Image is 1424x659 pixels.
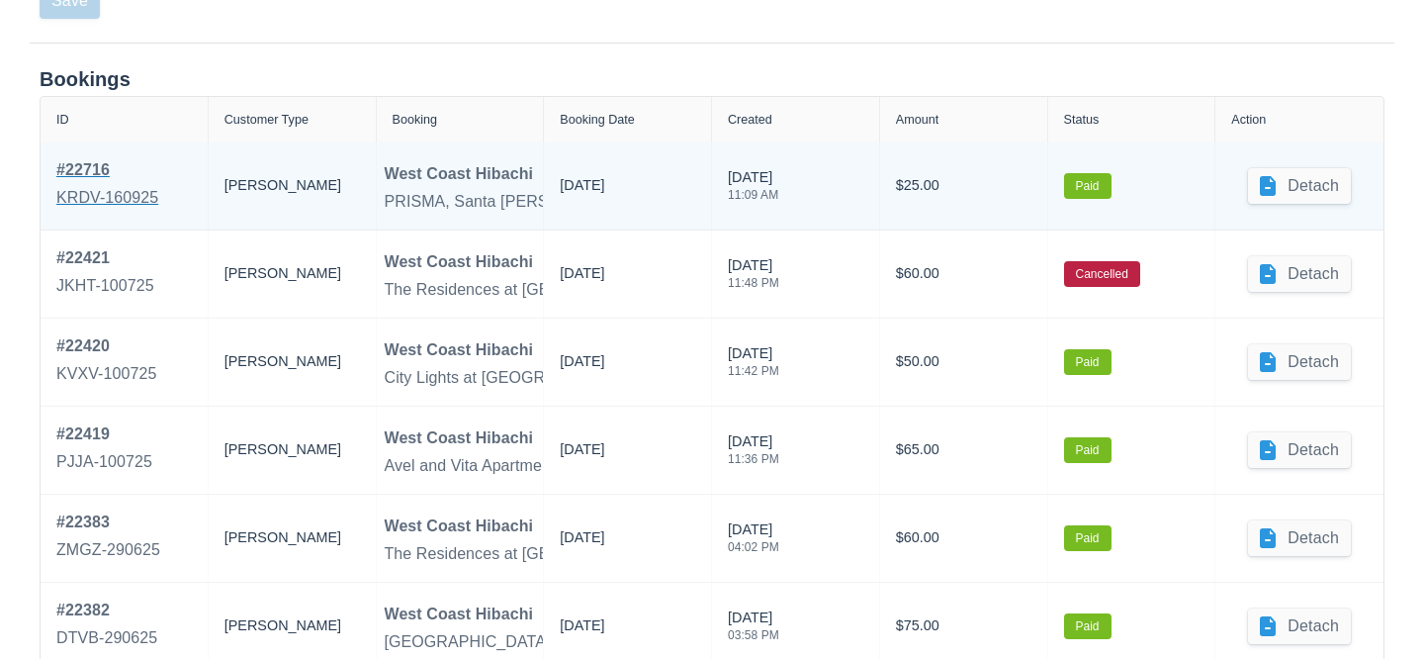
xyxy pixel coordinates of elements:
div: 11:36 PM [728,453,779,465]
div: [PERSON_NAME] [224,246,360,302]
div: [DATE] [728,608,779,653]
a: #22716KRDV-160925 [56,158,158,214]
div: 03:58 PM [728,629,779,641]
div: Status [1064,113,1100,127]
div: Booking [393,113,438,127]
div: PJJA-100725 [56,450,152,474]
div: West Coast Hibachi [385,338,534,362]
label: Cancelled [1064,261,1140,287]
div: Customer Type [224,113,309,127]
div: [DATE] [560,615,604,645]
div: 11:09 AM [728,189,778,201]
div: $60.00 [896,511,1031,566]
div: PRISMA, Santa [PERSON_NAME] - Dinner [385,190,693,214]
a: #22419PJJA-100725 [56,423,152,478]
div: Action [1231,113,1266,127]
div: Bookings [40,67,1384,92]
div: [DATE] [560,351,604,381]
div: # 22420 [56,334,156,358]
button: Detach [1248,256,1351,292]
div: ZMGZ-290625 [56,538,160,562]
div: [PERSON_NAME] [224,158,360,214]
div: [DATE] [728,431,779,477]
button: Detach [1248,344,1351,380]
div: West Coast Hibachi [385,603,534,626]
div: $25.00 [896,158,1031,214]
div: KVXV-100725 [56,362,156,386]
label: Paid [1064,349,1112,375]
a: #22420KVXV-100725 [56,334,156,390]
div: $60.00 [896,246,1031,302]
div: [PERSON_NAME] [224,599,360,654]
div: # 22716 [56,158,158,182]
div: [PERSON_NAME] [224,334,360,390]
div: # 22382 [56,599,157,622]
div: West Coast Hibachi [385,162,534,186]
a: #22383ZMGZ-290625 [56,511,160,566]
div: Booking Date [560,113,635,127]
button: Detach [1248,520,1351,556]
button: Detach [1248,168,1351,204]
div: [DATE] [728,519,779,565]
button: Detach [1248,432,1351,468]
div: Avel and Vita Apartments, Orange - Dinner [385,454,687,478]
div: [DATE] [728,343,779,389]
div: West Coast Hibachi [385,250,534,274]
label: Paid [1064,437,1112,463]
div: [DATE] [560,439,604,469]
div: The Residences at [GEOGRAPHIC_DATA], [GEOGRAPHIC_DATA] - Dinner [385,542,925,566]
label: Paid [1064,173,1112,199]
div: $75.00 [896,599,1031,654]
div: [PERSON_NAME] [224,423,360,478]
div: [DATE] [560,175,604,205]
div: JKHT-100725 [56,274,154,298]
div: [DATE] [728,255,779,301]
div: $65.00 [896,423,1031,478]
button: Detach [1248,609,1351,644]
div: [GEOGRAPHIC_DATA], Costa Mesa - Dinner [385,630,706,654]
div: DTVB-290625 [56,626,157,650]
div: # 22421 [56,246,154,270]
div: 04:02 PM [728,541,779,553]
label: Paid [1064,525,1112,551]
div: # 22383 [56,511,160,534]
div: 11:42 PM [728,365,779,377]
div: 11:48 PM [728,277,779,289]
div: ID [56,113,69,127]
div: KRDV-160925 [56,186,158,210]
div: Created [728,113,772,127]
div: Amount [896,113,938,127]
div: $50.00 [896,334,1031,390]
div: West Coast Hibachi [385,426,534,450]
div: The Residences at [GEOGRAPHIC_DATA], [GEOGRAPHIC_DATA] - Dinner [385,278,925,302]
a: #22382DTVB-290625 [56,599,157,654]
label: Paid [1064,613,1112,639]
div: West Coast Hibachi [385,515,534,538]
div: [PERSON_NAME] [224,511,360,566]
a: #22421JKHT-100725 [56,246,154,302]
div: [DATE] [728,167,778,213]
div: City Lights at [GEOGRAPHIC_DATA], [GEOGRAPHIC_DATA] - Dinner [385,366,884,390]
div: # 22419 [56,423,152,446]
div: [DATE] [560,527,604,557]
div: [DATE] [560,263,604,293]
